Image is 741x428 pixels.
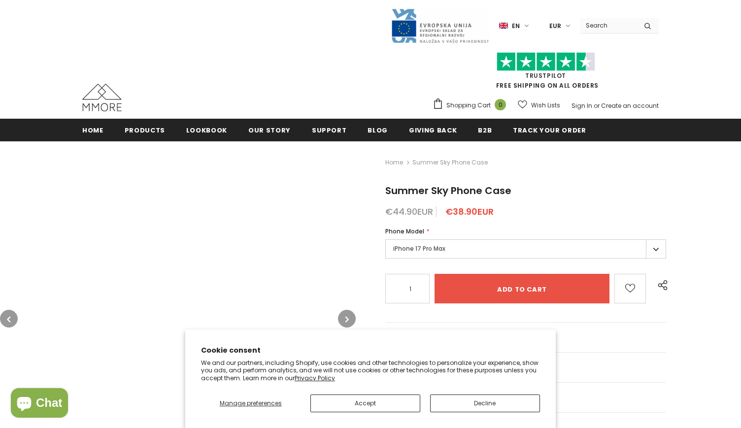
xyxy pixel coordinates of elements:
[201,359,540,382] p: We and our partners, including Shopify, use cookies and other technologies to personalize your ex...
[409,119,457,141] a: Giving back
[186,126,227,135] span: Lookbook
[201,345,540,356] h2: Cookie consent
[385,239,666,259] label: iPhone 17 Pro Max
[446,100,491,110] span: Shopping Cart
[435,274,609,303] input: Add to cart
[385,205,433,218] span: €44.90EUR
[312,119,347,141] a: support
[385,184,511,198] span: Summer Sky Phone Case
[495,99,506,110] span: 0
[220,399,282,407] span: Manage preferences
[478,126,492,135] span: B2B
[433,98,511,113] a: Shopping Cart 0
[433,57,659,90] span: FREE SHIPPING ON ALL ORDERS
[82,119,103,141] a: Home
[125,126,165,135] span: Products
[82,84,122,111] img: MMORE Cases
[8,388,71,420] inbox-online-store-chat: Shopify online store chat
[248,119,291,141] a: Our Story
[368,119,388,141] a: Blog
[368,126,388,135] span: Blog
[125,119,165,141] a: Products
[497,52,595,71] img: Trust Pilot Stars
[525,71,566,80] a: Trustpilot
[391,8,489,44] img: Javni Razpis
[201,395,301,412] button: Manage preferences
[499,22,508,30] img: i-lang-1.png
[295,374,335,382] a: Privacy Policy
[430,395,540,412] button: Decline
[412,157,488,168] span: Summer Sky Phone Case
[478,119,492,141] a: B2B
[82,126,103,135] span: Home
[549,21,561,31] span: EUR
[445,205,494,218] span: €38.90EUR
[186,119,227,141] a: Lookbook
[310,395,420,412] button: Accept
[248,126,291,135] span: Our Story
[385,157,403,168] a: Home
[531,100,560,110] span: Wish Lists
[580,18,637,33] input: Search Site
[518,97,560,114] a: Wish Lists
[572,101,592,110] a: Sign In
[513,126,586,135] span: Track your order
[391,21,489,30] a: Javni Razpis
[594,101,600,110] span: or
[385,323,666,352] a: General Questions
[512,21,520,31] span: en
[385,227,424,235] span: Phone Model
[601,101,659,110] a: Create an account
[409,126,457,135] span: Giving back
[312,126,347,135] span: support
[513,119,586,141] a: Track your order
